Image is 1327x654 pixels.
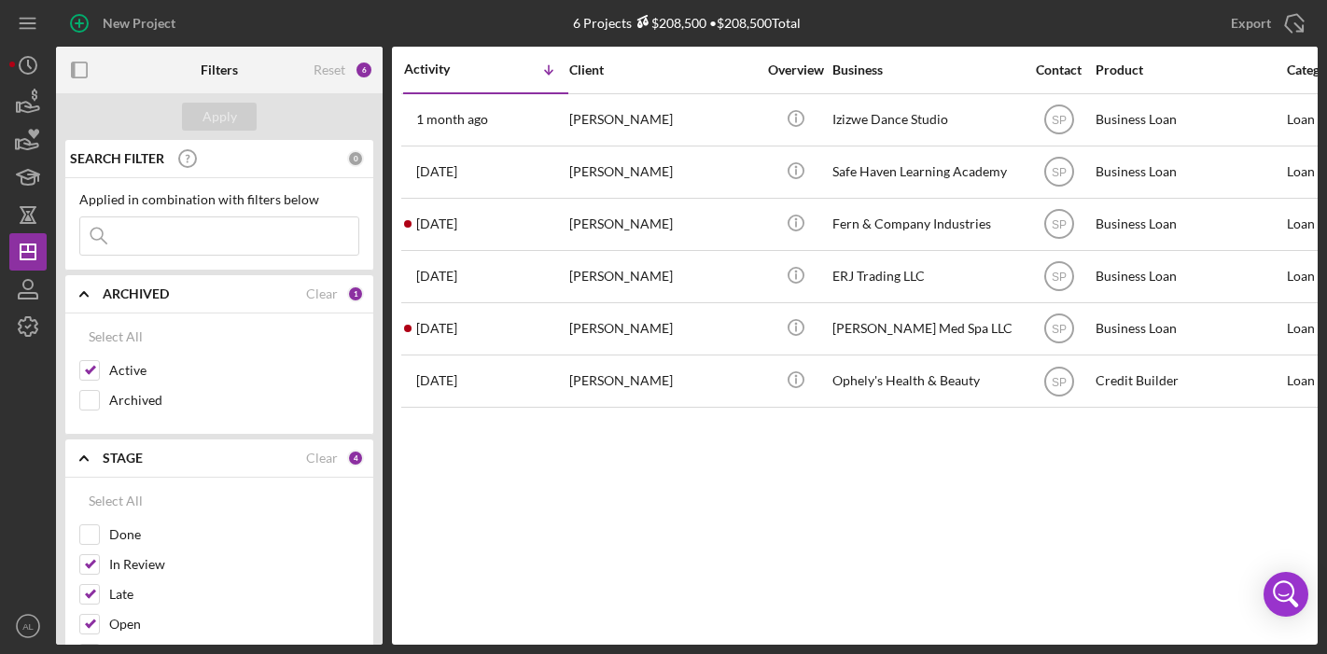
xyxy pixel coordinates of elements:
[182,103,257,131] button: Apply
[416,373,457,388] time: 2024-10-28 22:04
[1051,218,1066,231] text: SP
[109,391,359,410] label: Archived
[569,95,756,145] div: [PERSON_NAME]
[109,555,359,574] label: In Review
[79,318,152,355] button: Select All
[89,318,143,355] div: Select All
[832,252,1019,301] div: ERJ Trading LLC
[347,285,364,302] div: 1
[355,61,373,79] div: 6
[761,63,831,77] div: Overview
[103,5,175,42] div: New Project
[832,95,1019,145] div: Izizwe Dance Studio
[1051,271,1066,284] text: SP
[1212,5,1318,42] button: Export
[832,304,1019,354] div: [PERSON_NAME] Med Spa LLC
[404,62,486,77] div: Activity
[347,450,364,466] div: 4
[1264,572,1308,617] div: Open Intercom Messenger
[1024,63,1094,77] div: Contact
[203,103,237,131] div: Apply
[1096,95,1282,145] div: Business Loan
[201,63,238,77] b: Filters
[22,621,34,632] text: AL
[569,63,756,77] div: Client
[832,63,1019,77] div: Business
[1096,147,1282,197] div: Business Loan
[416,321,457,336] time: 2025-06-20 14:32
[1051,375,1066,388] text: SP
[306,286,338,301] div: Clear
[1051,114,1066,127] text: SP
[569,200,756,249] div: [PERSON_NAME]
[832,147,1019,197] div: Safe Haven Learning Academy
[416,216,457,231] time: 2025-07-07 17:01
[1096,63,1282,77] div: Product
[109,525,359,544] label: Done
[569,252,756,301] div: [PERSON_NAME]
[109,361,359,380] label: Active
[103,451,143,466] b: STAGE
[1096,304,1282,354] div: Business Loan
[1051,166,1066,179] text: SP
[416,112,488,127] time: 2025-07-23 18:58
[109,615,359,633] label: Open
[89,482,143,520] div: Select All
[1096,252,1282,301] div: Business Loan
[306,451,338,466] div: Clear
[103,286,169,301] b: ARCHIVED
[569,147,756,197] div: [PERSON_NAME]
[56,5,194,42] button: New Project
[832,200,1019,249] div: Fern & Company Industries
[632,15,706,31] div: $208,500
[569,356,756,406] div: [PERSON_NAME]
[832,356,1019,406] div: Ophely's Health & Beauty
[1051,323,1066,336] text: SP
[416,269,457,284] time: 2025-07-02 14:31
[347,150,364,167] div: 0
[70,151,164,166] b: SEARCH FILTER
[416,164,457,179] time: 2025-07-09 22:04
[1096,356,1282,406] div: Credit Builder
[79,192,359,207] div: Applied in combination with filters below
[573,15,801,31] div: 6 Projects • $208,500 Total
[109,585,359,604] label: Late
[79,482,152,520] button: Select All
[1096,200,1282,249] div: Business Loan
[1231,5,1271,42] div: Export
[314,63,345,77] div: Reset
[569,304,756,354] div: [PERSON_NAME]
[9,607,47,645] button: AL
